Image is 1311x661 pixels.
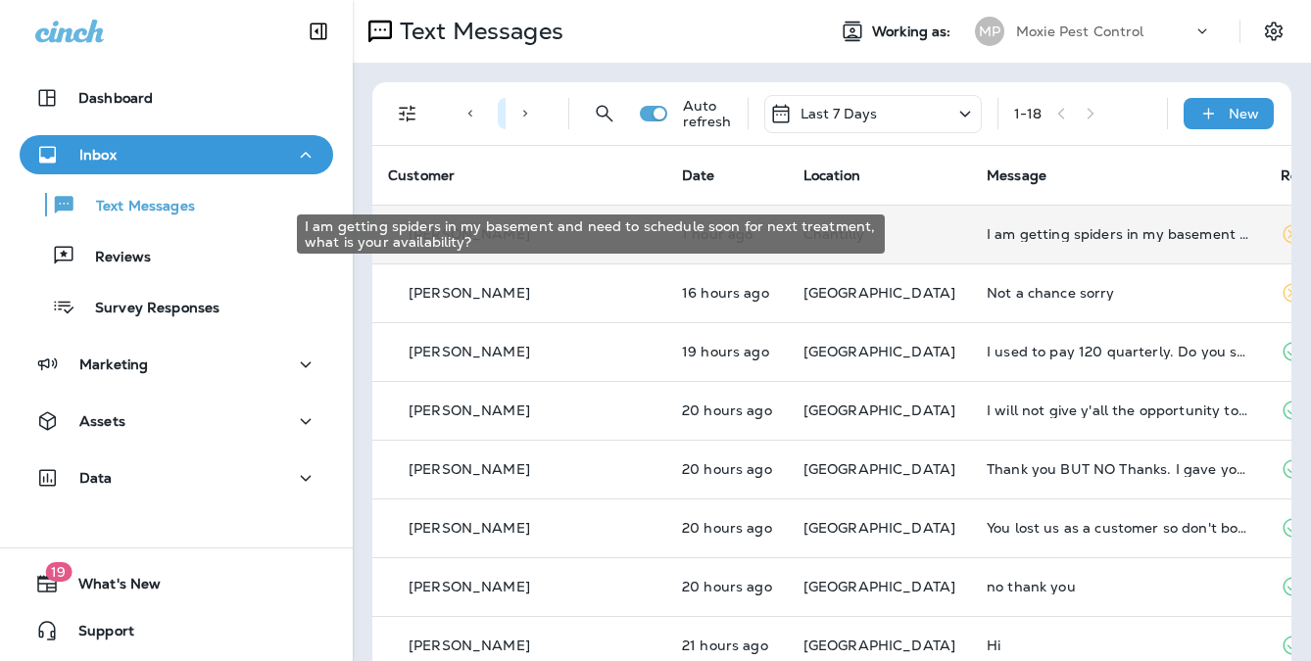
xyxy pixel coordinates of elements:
p: [PERSON_NAME] [409,402,530,418]
p: Assets [79,413,125,429]
span: Support [59,623,134,646]
p: Text Messages [76,198,195,216]
p: Moxie Pest Control [1016,24,1144,39]
div: no thank you [987,579,1249,594]
p: Sep 17, 2025 11:03 AM [682,520,772,536]
button: Settings [1256,14,1291,49]
span: Customer [388,166,455,184]
p: Sep 17, 2025 11:03 AM [682,579,772,594]
div: I will not give y'all the opportunity to screw me over gain. [987,402,1249,418]
span: 19 [45,562,72,582]
p: New [1229,106,1259,121]
span: [GEOGRAPHIC_DATA] [803,637,955,654]
p: Sep 17, 2025 11:32 AM [682,344,772,359]
div: Not a chance sorry [987,285,1249,301]
p: Sep 17, 2025 10:23 AM [682,637,772,653]
div: 1 - 18 [1014,106,1043,121]
p: Dashboard [78,90,153,106]
p: Auto refresh [683,98,732,129]
button: Reviews [20,235,333,276]
div: Thank you BUT NO Thanks. I gave you guys my credit card number and it was almost impossible to st... [987,461,1249,477]
p: Marketing [79,356,148,372]
button: Survey Responses [20,286,333,327]
button: Collapse Sidebar [291,12,346,51]
p: Last 7 Days [801,106,878,121]
p: Reviews [75,249,151,267]
button: Marketing [20,345,333,384]
div: I am getting spiders in my basement and need to schedule soon for next treatment, what is your av... [987,226,1249,242]
button: Data [20,458,333,497]
span: [GEOGRAPHIC_DATA] [803,519,955,537]
span: Location [803,166,860,184]
div: MP [975,17,1004,46]
button: Inbox [20,135,333,174]
span: [GEOGRAPHIC_DATA] [803,460,955,478]
p: Survey Responses [75,300,219,318]
span: What's New [59,576,161,599]
p: [PERSON_NAME] [409,461,530,477]
span: [GEOGRAPHIC_DATA] [803,284,955,302]
button: Search Messages [585,94,624,133]
p: Inbox [79,147,117,163]
span: Working as: [872,24,955,40]
button: Dashboard [20,78,333,118]
span: [GEOGRAPHIC_DATA] [803,401,955,419]
span: Message [987,166,1046,184]
div: You lost us as a customer so don't bother reaching out to us..the damage was done [987,520,1249,536]
button: Filters [388,94,427,133]
p: [PERSON_NAME] [409,637,530,653]
p: [PERSON_NAME] [409,579,530,594]
p: Text Messages [392,17,563,46]
p: Data [79,470,113,486]
span: [GEOGRAPHIC_DATA] [803,343,955,360]
span: Date [682,166,715,184]
button: Text Messages [20,184,333,225]
p: Sep 17, 2025 11:10 AM [682,461,772,477]
div: I used to pay 120 quarterly. Do you still have that deal? [987,344,1249,359]
div: Hi [987,637,1249,653]
div: I am getting spiders in my basement and need to schedule soon for next treatment, what is your av... [297,214,885,254]
button: Support [20,611,333,650]
p: Sep 17, 2025 03:20 PM [682,285,772,301]
button: 19What's New [20,564,333,603]
span: [GEOGRAPHIC_DATA] [803,578,955,595]
p: [PERSON_NAME] [409,344,530,359]
button: Assets [20,401,333,441]
p: [PERSON_NAME] [409,520,530,536]
p: [PERSON_NAME] [409,285,530,301]
p: Sep 17, 2025 11:11 AM [682,402,772,418]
